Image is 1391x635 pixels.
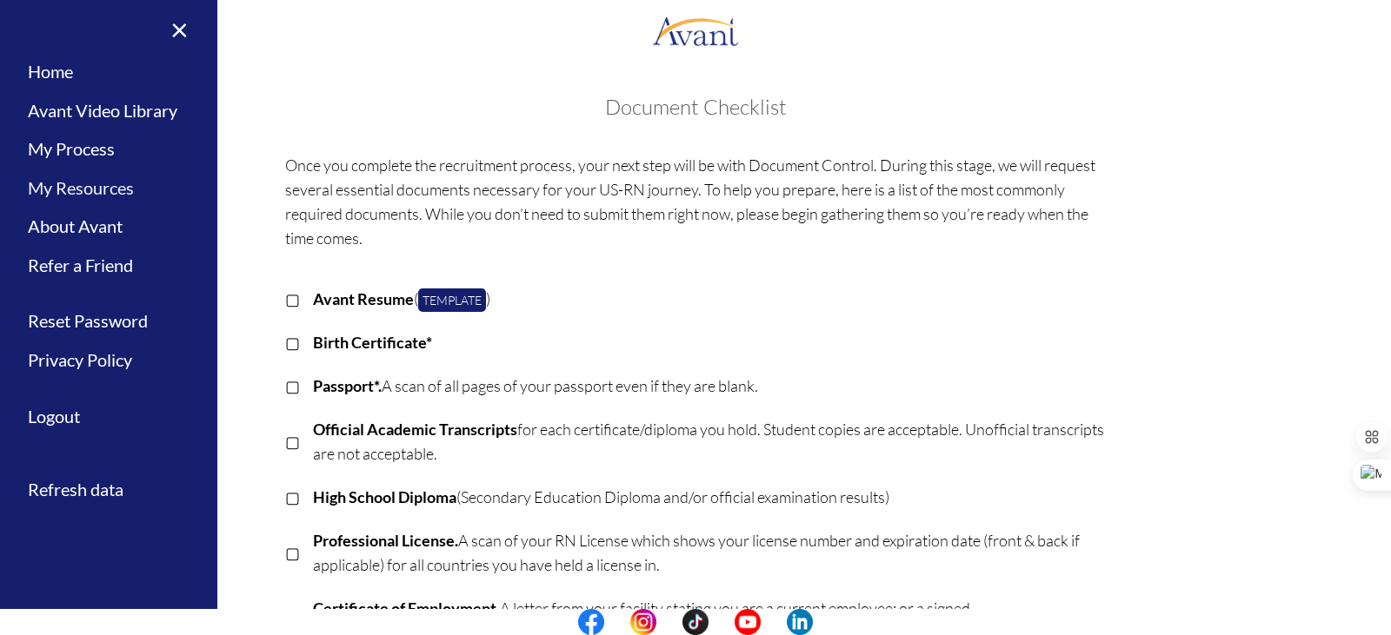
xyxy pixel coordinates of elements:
b: Official Academic Transcripts [313,420,517,439]
p: A scan of your RN License which shows your license number and expiration date (front & back if ap... [313,528,1107,577]
b: Certificate of Employment. [313,599,500,618]
p: ( ) [313,287,1107,311]
p: ▢ [285,429,300,453]
img: yt.png [735,609,761,635]
p: ▢ [285,485,300,509]
img: logo.png [652,4,739,56]
img: blank.png [656,609,682,635]
img: blank.png [604,609,630,635]
p: (Secondary Education Diploma and/or official examination results) [313,485,1107,509]
b: Passport*. [313,376,382,395]
p: Once you complete the recruitment process, your next step will be with Document Control. During t... [285,153,1107,250]
b: High School Diploma [313,487,456,506]
b: Professional License. [313,531,458,550]
img: in.png [630,609,656,635]
img: blank.png [709,609,735,635]
p: for each certificate/diploma you hold. Student copies are acceptable. Unofficial transcripts are ... [313,417,1107,466]
p: A scan of all pages of your passport even if they are blank. [313,374,1107,398]
img: li.png [787,609,813,635]
p: ▢ [285,374,300,398]
p: ▢ [285,287,300,311]
b: Avant Resume [313,289,414,308]
a: Template [418,288,486,312]
p: ▢ [285,330,300,354]
h3: Document Checklist [17,96,1374,118]
b: Birth Certificate* [313,333,432,352]
img: tt.png [682,609,709,635]
p: ▢ [285,540,300,565]
img: fb.png [578,609,604,635]
img: blank.png [761,609,787,635]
